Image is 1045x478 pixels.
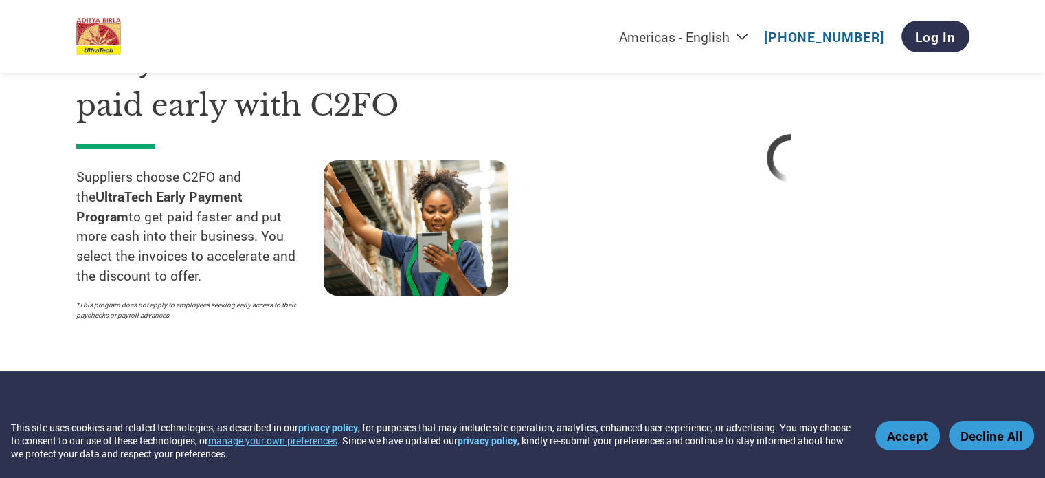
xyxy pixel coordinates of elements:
[76,39,571,127] h1: Get your UltraTech invoices paid early with C2FO
[11,421,855,460] div: This site uses cookies and related technologies, as described in our , for purposes that may incl...
[764,28,884,45] a: [PHONE_NUMBER]
[901,21,969,52] a: Log In
[324,160,508,296] img: supply chain worker
[76,167,324,286] p: Suppliers choose C2FO and the to get paid faster and put more cash into their business. You selec...
[298,421,358,434] a: privacy policy
[76,18,122,56] img: UltraTech
[949,421,1034,450] button: Decline All
[875,421,940,450] button: Accept
[76,188,243,225] strong: UltraTech Early Payment Program
[458,434,517,447] a: privacy policy
[208,434,337,447] button: manage your own preferences
[76,300,310,321] p: *This program does not apply to employees seeking early access to their paychecks or payroll adva...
